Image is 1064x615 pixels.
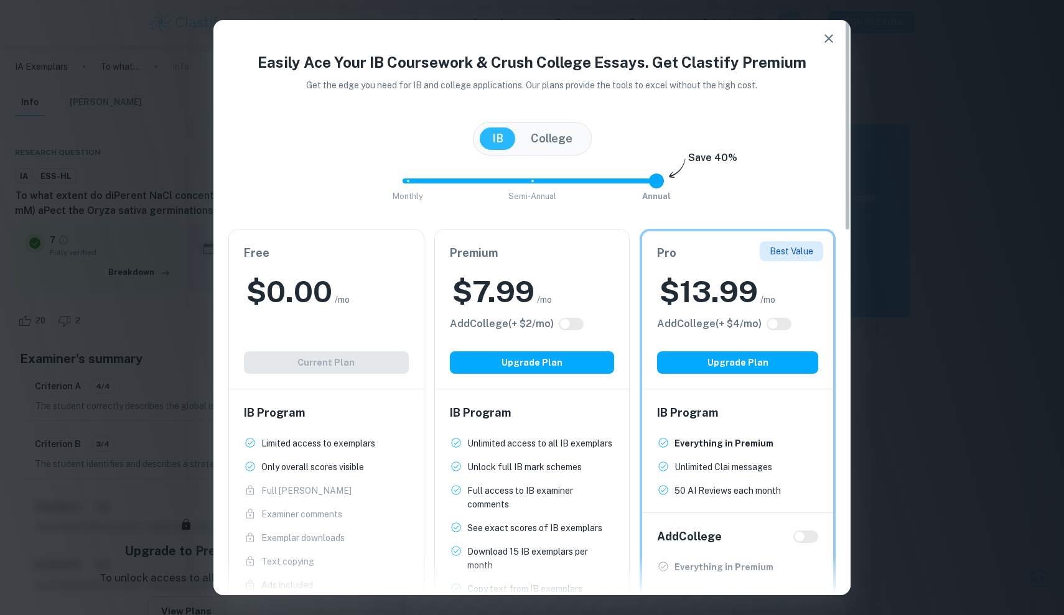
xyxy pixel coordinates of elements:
[467,521,602,535] p: See exact scores of IB exemplars
[244,404,409,422] h6: IB Program
[450,317,554,331] h6: Click to see all the additional College features.
[393,192,423,201] span: Monthly
[289,78,775,92] p: Get the edge you need for IB and college applications. Our plans provide the tools to excel witho...
[261,484,352,497] p: Full [PERSON_NAME]
[657,244,818,262] h6: Pro
[669,158,686,179] img: subscription-arrow.svg
[518,127,585,150] button: College
[261,460,364,474] p: Only overall scores visible
[674,437,773,450] p: Everything in Premium
[261,531,345,545] p: Exemplar downloads
[508,192,556,201] span: Semi-Annual
[467,484,615,511] p: Full access to IB examiner comments
[450,244,615,262] h6: Premium
[450,351,615,374] button: Upgrade Plan
[537,293,552,307] span: /mo
[467,437,612,450] p: Unlimited access to all IB exemplars
[246,272,332,312] h2: $ 0.00
[335,293,350,307] span: /mo
[261,555,314,568] p: Text copying
[452,272,534,312] h2: $ 7.99
[480,127,516,150] button: IB
[657,404,818,422] h6: IB Program
[660,272,758,312] h2: $ 13.99
[688,150,737,172] h6: Save 40%
[450,404,615,422] h6: IB Program
[261,437,375,450] p: Limited access to exemplars
[760,293,775,307] span: /mo
[657,528,722,545] h6: Add College
[674,460,772,474] p: Unlimited Clai messages
[244,244,409,262] h6: Free
[642,192,671,201] span: Annual
[261,507,342,521] p: Examiner comments
[657,351,818,374] button: Upgrade Plan
[228,51,836,73] h4: Easily Ace Your IB Coursework & Crush College Essays. Get Clastify Premium
[770,244,813,258] p: Best Value
[657,317,762,331] h6: Click to see all the additional College features.
[467,545,615,572] p: Download 15 IB exemplars per month
[674,484,781,497] p: 50 AI Reviews each month
[467,460,582,474] p: Unlock full IB mark schemes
